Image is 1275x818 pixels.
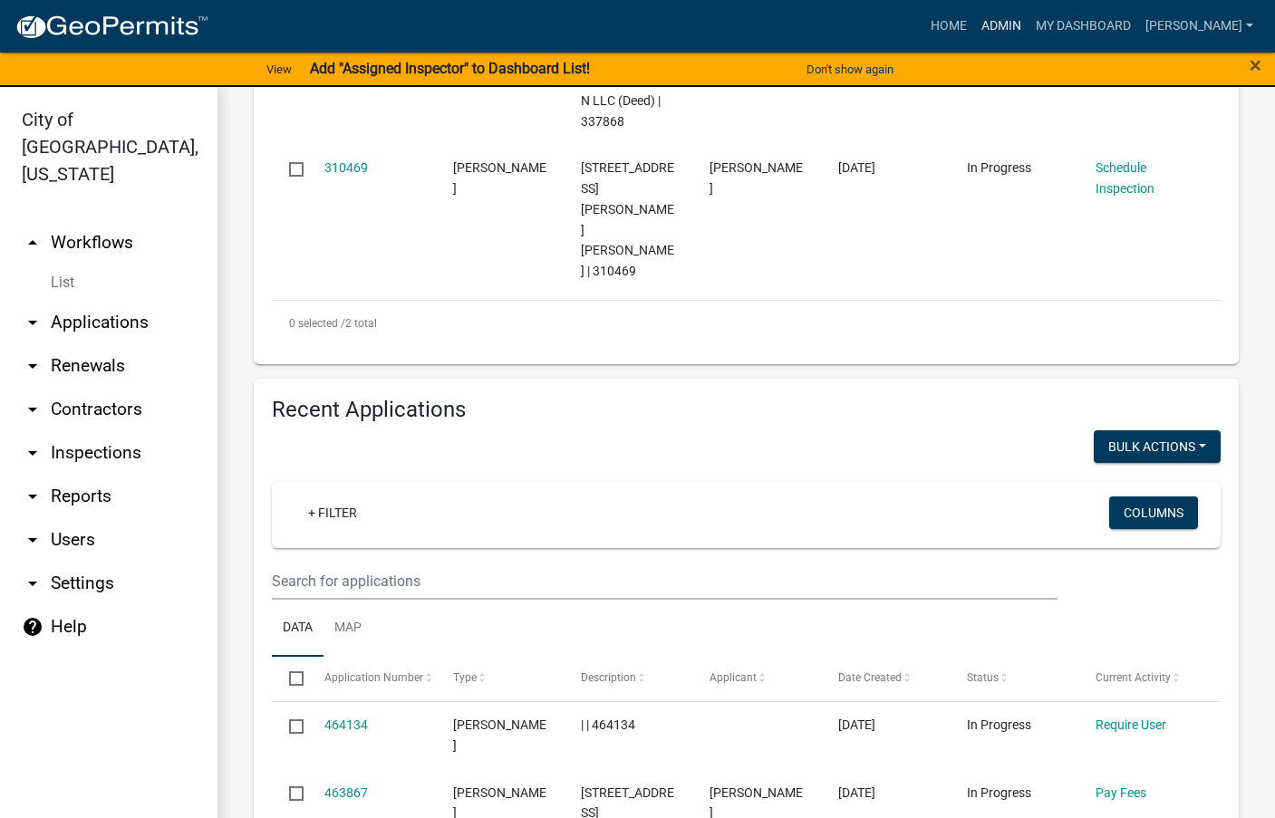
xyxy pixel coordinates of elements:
i: arrow_drop_down [22,486,43,507]
span: Rental Registration [453,717,546,753]
a: 310469 [324,160,368,175]
datatable-header-cell: Applicant [692,657,821,700]
datatable-header-cell: Status [950,657,1078,700]
i: arrow_drop_down [22,442,43,464]
h4: Recent Applications [272,397,1221,423]
button: Bulk Actions [1094,430,1221,463]
datatable-header-cell: Date Created [821,657,950,700]
datatable-header-cell: Description [564,657,692,700]
span: Status [967,671,999,684]
datatable-header-cell: Current Activity [1078,657,1207,700]
span: | | 464134 [581,717,635,732]
a: Home [923,9,974,43]
i: arrow_drop_up [22,232,43,254]
strong: Add "Assigned Inspector" to Dashboard List! [310,60,590,77]
span: Larry Shore [710,160,803,196]
span: Current Activity [1096,671,1171,684]
a: Map [324,600,372,658]
a: Data [272,600,324,658]
span: 0 selected / [289,317,345,330]
a: Admin [974,9,1029,43]
div: 2 total [272,301,1221,346]
i: arrow_drop_down [22,399,43,420]
span: 09/12/2024 [838,160,875,175]
input: Search for applications [272,563,1058,600]
a: My Dashboard [1029,9,1138,43]
a: + Filter [294,496,372,529]
i: help [22,616,43,638]
span: Applicant [710,671,757,684]
a: 463867 [324,785,368,800]
span: Rental Registration [453,160,546,196]
span: In Progress [967,717,1031,732]
i: arrow_drop_down [22,573,43,594]
a: Schedule Inspection [1096,160,1154,196]
a: View [259,54,299,84]
datatable-header-cell: Application Number [306,657,435,700]
span: Description [581,671,636,684]
span: In Progress [967,160,1031,175]
i: arrow_drop_down [22,529,43,551]
button: Don't show again [799,54,901,84]
span: 401 W 1ST AVE | SHORE, LARRY/RUTH (Deed) | 310469 [581,160,674,278]
i: arrow_drop_down [22,355,43,377]
span: Date Created [838,671,902,684]
span: 08/14/2025 [838,785,875,800]
i: arrow_drop_down [22,312,43,333]
span: Application Number [324,671,423,684]
a: 464134 [324,717,368,732]
button: Close [1250,54,1261,76]
span: Type [453,671,477,684]
button: Columns [1109,496,1198,529]
a: Require User [1096,717,1166,732]
a: [PERSON_NAME] [1138,9,1261,43]
a: Pay Fees [1096,785,1146,800]
span: × [1250,53,1261,78]
span: 08/14/2025 [838,717,875,732]
datatable-header-cell: Type [435,657,564,700]
datatable-header-cell: Select [272,657,306,700]
span: In Progress [967,785,1031,800]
